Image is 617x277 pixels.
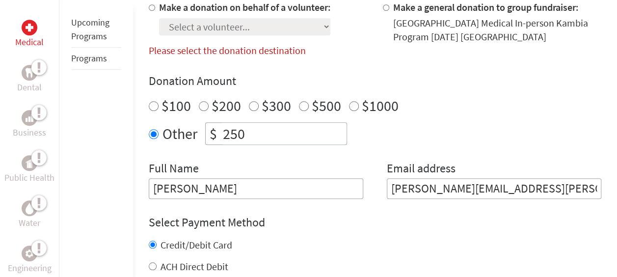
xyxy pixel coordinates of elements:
input: Enter Amount [221,123,347,144]
input: Enter Full Name [149,178,363,199]
p: Business [13,126,46,139]
label: $500 [312,96,341,115]
a: Upcoming Programs [71,17,109,42]
img: Engineering [26,249,33,257]
h4: Donation Amount [149,73,601,89]
a: Programs [71,53,107,64]
div: Medical [22,20,37,35]
p: Medical [15,35,44,49]
input: Your Email [387,178,601,199]
div: Engineering [22,246,37,261]
img: Medical [26,24,33,31]
h4: Select Payment Method [149,215,601,230]
label: Credit/Debit Card [161,239,232,251]
div: Business [22,110,37,126]
div: Public Health [22,155,37,171]
label: Make a general donation to group fundraiser: [393,1,579,13]
p: Water [19,216,40,230]
a: MedicalMedical [15,20,44,49]
img: Business [26,114,33,122]
a: EngineeringEngineering [8,246,52,275]
a: BusinessBusiness [13,110,46,139]
li: Upcoming Programs [71,12,121,48]
label: Email address [387,161,456,178]
img: Public Health [26,158,33,168]
div: [GEOGRAPHIC_DATA] Medical In-person Kambia Program [DATE] [GEOGRAPHIC_DATA] [393,16,601,44]
label: $1000 [362,96,399,115]
label: $200 [212,96,241,115]
a: WaterWater [19,200,40,230]
p: Public Health [4,171,54,185]
li: Programs [71,48,121,70]
label: Make a donation on behalf of a volunteer: [159,1,331,13]
label: $300 [262,96,291,115]
div: Water [22,200,37,216]
img: Water [26,202,33,214]
img: Dental [26,68,33,77]
label: ACH Direct Debit [161,260,228,273]
p: Dental [17,81,42,94]
label: Other [162,122,197,145]
div: Dental [22,65,37,81]
label: $100 [161,96,191,115]
a: DentalDental [17,65,42,94]
label: Full Name [149,161,199,178]
p: Engineering [8,261,52,275]
a: Public HealthPublic Health [4,155,54,185]
div: $ [206,123,221,144]
label: Please select the donation destination [149,44,306,56]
